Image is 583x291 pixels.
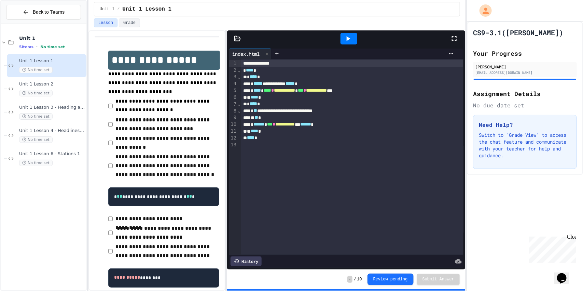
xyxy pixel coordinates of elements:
div: 10 [229,121,237,128]
div: My Account [472,3,494,18]
span: Fold line [237,74,241,80]
span: Unit 1 Lesson 4 - Headlines Lab [19,128,85,134]
span: Submit Answer [422,277,455,282]
span: Fold line [237,67,241,73]
div: History [231,256,262,266]
h2: Assignment Details [473,89,577,98]
div: 6 [229,94,237,101]
div: 11 [229,128,237,135]
span: No time set [19,67,53,73]
span: Unit 1 [19,35,85,41]
span: No time set [19,113,53,120]
span: - [347,276,352,283]
h2: Your Progress [473,49,577,58]
span: Unit 1 Lesson 1 [122,5,171,13]
button: Submit Answer [417,274,460,285]
span: / [354,277,356,282]
div: [EMAIL_ADDRESS][DOMAIN_NAME] [475,70,575,75]
span: / [117,6,120,12]
span: Back to Teams [33,9,65,16]
div: 3 [229,74,237,80]
button: Back to Teams [6,5,81,19]
div: 9 [229,114,237,121]
span: Unit 1 [100,6,114,12]
iframe: chat widget [526,234,576,263]
span: Fold line [237,101,241,107]
span: 5 items [19,45,33,49]
p: Switch to "Grade View" to access the chat feature and communicate with your teacher for help and ... [479,132,571,159]
div: 8 [229,108,237,115]
div: index.html [229,50,263,57]
div: 7 [229,101,237,108]
div: 12 [229,135,237,142]
div: 1 [229,60,237,67]
div: No due date set [473,101,577,109]
span: No time set [40,45,65,49]
span: Unit 1 Lesson 2 [19,81,85,87]
div: [PERSON_NAME] [475,64,575,70]
h3: Need Help? [479,121,571,129]
div: Chat with us now!Close [3,3,47,43]
button: Grade [119,18,140,27]
span: • [36,44,38,50]
span: No time set [19,136,53,143]
span: Unit 1 Lesson 1 [19,58,85,64]
iframe: chat widget [554,264,576,284]
h1: CS9-3.1([PERSON_NAME]) [473,28,563,37]
span: No time set [19,90,53,96]
button: Lesson [94,18,117,27]
button: Review pending [367,274,414,285]
div: 2 [229,67,237,74]
div: 4 [229,80,237,87]
span: Fold line [237,108,241,114]
span: Unit 1 Lesson 6 - Stations 1 [19,151,85,157]
span: 10 [357,277,362,282]
div: 5 [229,87,237,94]
span: Unit 1 Lesson 3 - Heading and paragraph tags [19,105,85,110]
div: index.html [229,49,272,59]
span: No time set [19,160,53,166]
div: 13 [229,142,237,148]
